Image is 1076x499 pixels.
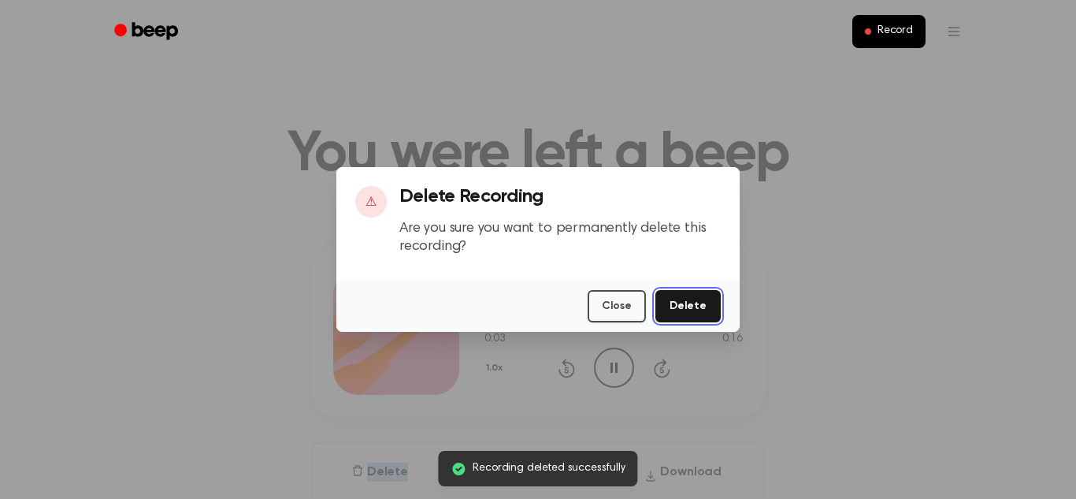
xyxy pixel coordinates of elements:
p: Are you sure you want to permanently delete this recording? [399,220,721,255]
div: ⚠ [355,186,387,218]
button: Record [852,15,926,48]
a: Beep [103,17,192,47]
span: Recording deleted successfully [473,460,625,477]
h3: Delete Recording [399,186,721,207]
span: Record [877,24,913,39]
button: Close [588,290,646,322]
button: Open menu [935,13,973,50]
button: Delete [655,290,721,322]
